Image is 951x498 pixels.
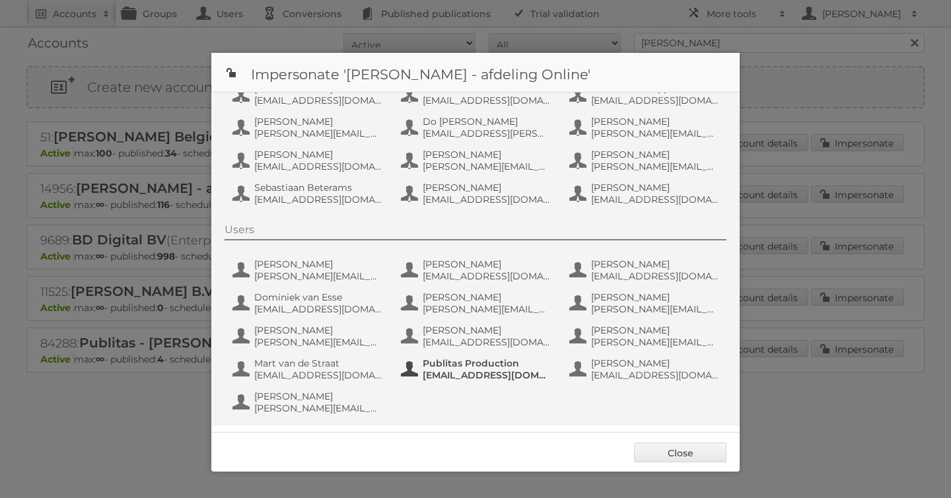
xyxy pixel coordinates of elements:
span: [PERSON_NAME] [423,149,551,160]
span: [PERSON_NAME] [423,182,551,194]
div: Users [225,223,726,240]
h1: Impersonate '[PERSON_NAME] - afdeling Online' [211,53,740,92]
span: [PERSON_NAME] [254,149,382,160]
span: [EMAIL_ADDRESS][DOMAIN_NAME] [254,94,382,106]
button: [PERSON_NAME] [PERSON_NAME][EMAIL_ADDRESS][DOMAIN_NAME] [231,114,386,141]
button: [PERSON_NAME] [PERSON_NAME][EMAIL_ADDRESS][DOMAIN_NAME] [231,389,386,415]
span: [EMAIL_ADDRESS][DOMAIN_NAME] [423,270,551,282]
button: [PERSON_NAME] [PERSON_NAME][EMAIL_ADDRESS][DOMAIN_NAME] [231,323,386,349]
span: Do [PERSON_NAME] [423,116,551,127]
span: [PERSON_NAME] [423,324,551,336]
button: [PERSON_NAME] [EMAIL_ADDRESS][DOMAIN_NAME] [568,356,723,382]
span: Publitas Production [423,357,551,369]
span: [PERSON_NAME] [591,182,719,194]
span: [PERSON_NAME][EMAIL_ADDRESS][DOMAIN_NAME] [591,336,719,348]
button: [PERSON_NAME] [EMAIL_ADDRESS][DOMAIN_NAME] [400,180,555,207]
button: AH IT Online [EMAIL_ADDRESS][DOMAIN_NAME] [400,81,555,108]
button: Publitas Production [EMAIL_ADDRESS][DOMAIN_NAME] [400,356,555,382]
button: [PERSON_NAME] [EMAIL_ADDRESS][DOMAIN_NAME] [568,180,723,207]
button: [PERSON_NAME] [PERSON_NAME][EMAIL_ADDRESS][DOMAIN_NAME] [568,114,723,141]
span: [PERSON_NAME] [254,116,382,127]
button: [PERSON_NAME] [EMAIL_ADDRESS][DOMAIN_NAME] [400,257,555,283]
span: [EMAIL_ADDRESS][DOMAIN_NAME] [423,369,551,381]
span: [PERSON_NAME][EMAIL_ADDRESS][DOMAIN_NAME] [591,127,719,139]
button: [PERSON_NAME] [PERSON_NAME][EMAIL_ADDRESS][DOMAIN_NAME] [568,323,723,349]
button: Do [PERSON_NAME] [EMAIL_ADDRESS][PERSON_NAME][DOMAIN_NAME] [400,114,555,141]
span: [EMAIL_ADDRESS][DOMAIN_NAME] [591,194,719,205]
span: [PERSON_NAME] [254,258,382,270]
button: Mart van de Straat [EMAIL_ADDRESS][DOMAIN_NAME] [231,356,386,382]
a: Close [634,443,726,462]
span: [EMAIL_ADDRESS][DOMAIN_NAME] [591,369,719,381]
button: AH IT Online App [EMAIL_ADDRESS][DOMAIN_NAME] [568,81,723,108]
button: [PERSON_NAME] [PERSON_NAME][EMAIL_ADDRESS][DOMAIN_NAME] [400,290,555,316]
button: [PERSON_NAME] [PERSON_NAME][EMAIL_ADDRESS][DOMAIN_NAME] [568,147,723,174]
span: Sebastiaan Beterams [254,182,382,194]
span: [EMAIL_ADDRESS][DOMAIN_NAME] [254,194,382,205]
span: [EMAIL_ADDRESS][DOMAIN_NAME] [591,270,719,282]
span: [EMAIL_ADDRESS][DOMAIN_NAME] [423,94,551,106]
span: [PERSON_NAME][EMAIL_ADDRESS][DOMAIN_NAME] [254,402,382,414]
span: Mart van de Straat [254,357,382,369]
span: [PERSON_NAME] [423,258,551,270]
span: [PERSON_NAME] [591,258,719,270]
button: [PERSON_NAME] [PERSON_NAME][EMAIL_ADDRESS][DOMAIN_NAME] [231,257,386,283]
button: [PERSON_NAME] [EMAIL_ADDRESS][DOMAIN_NAME] [400,323,555,349]
button: Sebastiaan Beterams [EMAIL_ADDRESS][DOMAIN_NAME] [231,180,386,207]
span: [PERSON_NAME] [591,149,719,160]
span: [PERSON_NAME] [254,390,382,402]
button: [PERSON_NAME] [PERSON_NAME][EMAIL_ADDRESS][DOMAIN_NAME] [400,147,555,174]
span: Dominiek van Esse [254,291,382,303]
span: [EMAIL_ADDRESS][DOMAIN_NAME] [591,94,719,106]
span: [PERSON_NAME] [591,357,719,369]
span: [EMAIL_ADDRESS][PERSON_NAME][DOMAIN_NAME] [423,127,551,139]
span: [PERSON_NAME] [591,291,719,303]
span: [EMAIL_ADDRESS][DOMAIN_NAME] [423,194,551,205]
span: [PERSON_NAME][EMAIL_ADDRESS][DOMAIN_NAME] [423,303,551,315]
span: [PERSON_NAME][EMAIL_ADDRESS][DOMAIN_NAME] [423,160,551,172]
span: [PERSON_NAME][EMAIL_ADDRESS][DOMAIN_NAME] [254,270,382,282]
span: [PERSON_NAME] [591,116,719,127]
span: [PERSON_NAME][EMAIL_ADDRESS][DOMAIN_NAME] [591,160,719,172]
span: [EMAIL_ADDRESS][DOMAIN_NAME] [254,369,382,381]
span: [EMAIL_ADDRESS][DOMAIN_NAME] [254,160,382,172]
button: [PERSON_NAME] [PERSON_NAME][EMAIL_ADDRESS][DOMAIN_NAME] [568,290,723,316]
span: [EMAIL_ADDRESS][DOMAIN_NAME] [423,336,551,348]
span: [PERSON_NAME] [423,291,551,303]
span: [PERSON_NAME][EMAIL_ADDRESS][DOMAIN_NAME] [591,303,719,315]
span: [PERSON_NAME] [254,324,382,336]
span: [PERSON_NAME] [591,324,719,336]
button: [PERSON_NAME] [EMAIL_ADDRESS][DOMAIN_NAME] [568,257,723,283]
button: [PERSON_NAME] [EMAIL_ADDRESS][DOMAIN_NAME] [231,81,386,108]
button: Dominiek van Esse [EMAIL_ADDRESS][DOMAIN_NAME] [231,290,386,316]
button: [PERSON_NAME] [EMAIL_ADDRESS][DOMAIN_NAME] [231,147,386,174]
span: [PERSON_NAME][EMAIL_ADDRESS][DOMAIN_NAME] [254,336,382,348]
span: [EMAIL_ADDRESS][DOMAIN_NAME] [254,303,382,315]
span: [PERSON_NAME][EMAIL_ADDRESS][DOMAIN_NAME] [254,127,382,139]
